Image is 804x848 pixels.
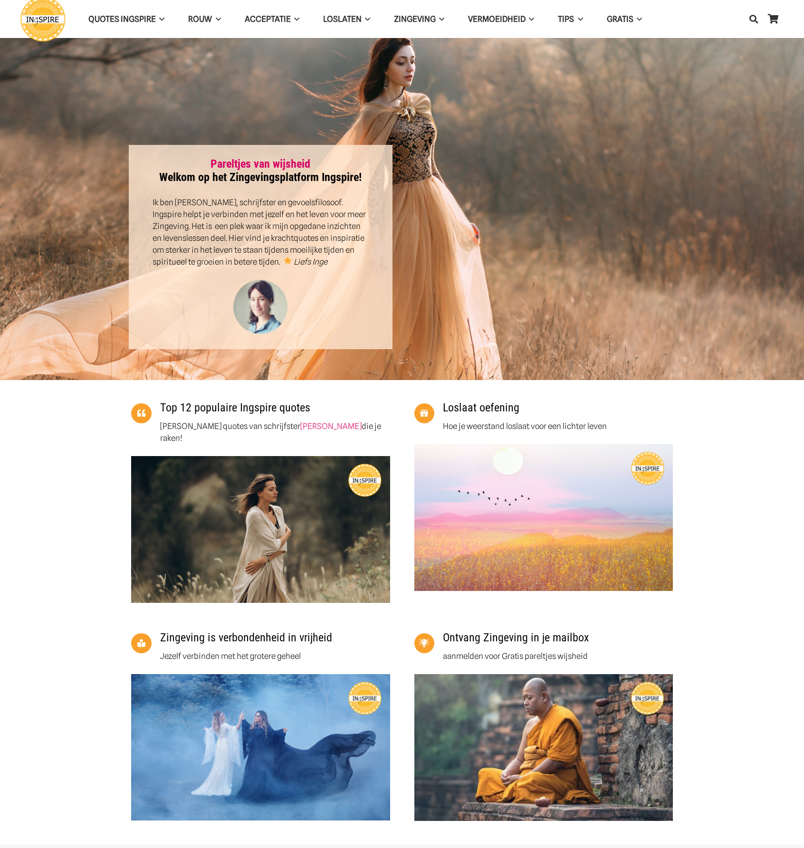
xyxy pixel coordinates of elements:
[362,7,370,31] span: Loslaten Menu
[414,444,673,591] img: De mooiste levenswijsheden quotes en citaten van Inge Geertzen voor een Lichter Leven - Ingspire
[160,420,390,444] p: [PERSON_NAME] quotes van schrijfster die je raken!
[156,7,164,31] span: QUOTES INGSPIRE Menu
[160,650,332,662] p: Jezelf verbinden met het grotere geheel
[160,401,310,414] a: Top 12 populaire Ingspire quotes
[633,7,642,31] span: GRATIS Menu
[456,7,546,31] a: VERMOEIDHEIDVERMOEIDHEID Menu
[382,7,456,31] a: ZingevingZingeving Menu
[188,14,212,24] span: ROUW
[607,14,633,24] span: GRATIS
[131,456,390,602] a: de mooiste Ingspire quotes van 2025 met citaten van schrijfster Inge Geertzen op het zingevingspl...
[131,403,160,424] a: Top 12 populaire Ingspire quotes
[323,14,362,24] span: Loslaten
[574,7,583,31] span: TIPS Menu
[558,14,574,24] span: TIPS
[211,157,310,171] a: Pareltjes van wijsheid
[744,7,763,31] a: Zoeken
[159,157,362,184] strong: Welkom op het Zingevingsplatform Ingspire!
[443,650,589,662] p: aanmelden voor Gratis pareltjes wijsheid
[414,444,673,591] a: leer loslaten en vindt innerlijke rust en zingeving in het leven met deze loslaat oefening en wij...
[300,421,362,431] a: [PERSON_NAME]
[394,14,436,24] span: Zingeving
[546,7,594,31] a: TIPSTIPS Menu
[176,7,232,31] a: ROUWROUW Menu
[284,257,292,265] img: 🌟
[414,674,673,821] a: Meditatie monnik - ingspire zingeving
[311,7,382,31] a: LoslatenLoslaten Menu
[414,633,443,654] a: Ontvang Zingeving in je mailbox
[131,456,390,602] img: Kracht quotes van het Zingevingsplatform Ingspire met de mooiste levenswijsheden van schrijfster ...
[414,403,443,424] a: Loslaat oefening
[245,14,291,24] span: Acceptatie
[233,7,311,31] a: AcceptatieAcceptatie Menu
[131,674,390,820] a: yin yang nondualiteit van strijden en overleven naar aanvaarden en leven
[77,7,176,31] a: QUOTES INGSPIREQUOTES INGSPIRE Menu
[232,280,289,337] img: Inge Geertzen - schrijfster Ingspire.nl, markteer en handmassage therapeut
[131,674,390,820] img: De betekenis van non dualiteit en hoe non-dualisme bijdraagt aan zingeving vinden
[468,14,526,24] span: VERMOEIDHEID
[443,631,589,644] a: Ontvang Zingeving in je mailbox
[153,197,369,268] p: Ik ben [PERSON_NAME], schrijfster en gevoelsfilosoof. Ingspire helpt je verbinden met jezelf en h...
[436,7,444,31] span: Zingeving Menu
[160,631,332,644] a: Zingeving is verbondenheid in vrijheid
[414,674,673,821] img: nieuwsbrief inschrijving ingspire
[212,7,220,31] span: ROUW Menu
[294,257,327,267] em: Liefs Inge
[131,633,160,654] a: Zingeving is verbondenheid in vrijheid
[291,7,299,31] span: Acceptatie Menu
[526,7,534,31] span: VERMOEIDHEID Menu
[443,401,519,414] a: Loslaat oefening
[595,7,654,31] a: GRATISGRATIS Menu
[443,420,607,432] p: Hoe je weerstand loslaat voor een lichter leven
[88,14,156,24] span: QUOTES INGSPIRE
